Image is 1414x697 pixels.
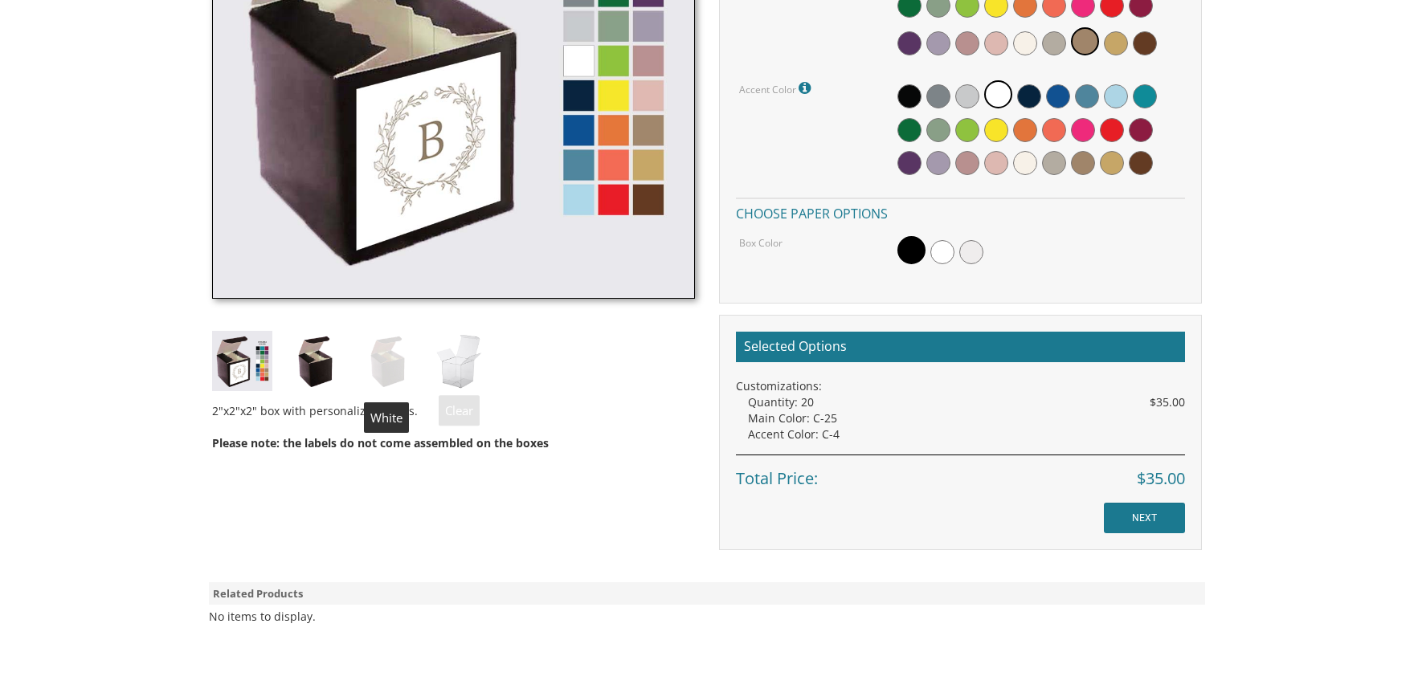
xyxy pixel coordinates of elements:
span: $35.00 [1137,467,1185,491]
h2: Selected Options [736,332,1185,362]
input: NEXT [1104,503,1185,533]
span: 2"x2"x2" b [212,403,268,418]
label: Accent Color [739,78,815,99]
img: white-box.jpg [357,331,417,391]
div: Customizations: [736,378,1185,394]
div: No items to display. [209,609,316,625]
span: $35.00 [1150,394,1185,410]
span: Please note: the labels do not come assembled on the boxes [212,435,549,450]
img: fb_style5.jpg [212,331,272,391]
label: Box Color [739,236,783,250]
div: Total Price: [736,454,1185,491]
span: ox with personalized labels. [212,403,549,450]
img: clear-box.jpg [429,331,489,391]
div: Quantity: 20 [748,394,1185,410]
div: Accent Color: C-4 [748,426,1185,442]
img: black-box.jpg [284,331,345,391]
div: Related Products [209,582,1205,605]
div: Main Color: C-25 [748,410,1185,426]
h4: Choose paper options [736,198,1185,226]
